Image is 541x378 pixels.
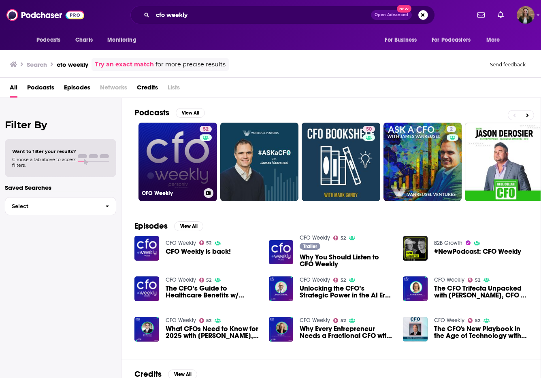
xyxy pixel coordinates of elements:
span: Monitoring [107,34,136,46]
a: The CFO Trifecta Unpacked with Michelle DeBella, CFO at JumpCloud [434,285,528,299]
img: #NewPodcast: CFO Weekly [403,236,428,261]
input: Search podcasts, credits, & more... [153,8,371,21]
h3: cfo weekly [57,61,88,68]
span: For Business [385,34,417,46]
span: 52 [206,278,211,282]
span: 52 [341,278,346,282]
span: Lists [168,81,180,98]
a: PodcastsView All [134,108,205,118]
span: #NewPodcast: CFO Weekly [434,248,521,255]
a: 52 [468,278,480,282]
a: CFO Weekly is back! [166,248,231,255]
a: 52 [468,318,480,323]
a: Episodes [64,81,90,98]
span: Podcasts [27,81,54,98]
span: Networks [100,81,127,98]
span: 52 [341,319,346,323]
a: Why You Should Listen to CFO Weekly [300,254,393,268]
a: 52 [333,318,346,323]
a: 52 [199,278,212,282]
img: What CFOs Need to Know for 2025 with Jim Benson, CFO at Dynatrace [134,317,159,342]
a: CFO Weekly [300,276,330,283]
a: 52 [199,240,212,245]
a: CFO Weekly [166,317,196,324]
span: What CFOs Need to Know for 2025 with [PERSON_NAME], CFO at [GEOGRAPHIC_DATA] [166,325,259,339]
a: CFO Weekly [166,276,196,283]
span: Open Advanced [375,13,408,17]
span: 50 [366,125,372,134]
h3: CFO Weekly [142,190,200,197]
a: Show notifications dropdown [474,8,488,22]
span: Want to filter your results? [12,149,76,154]
span: Choose a tab above to access filters. [12,157,76,168]
span: Logged in as k_burns [517,6,535,24]
span: Trailer [303,244,317,249]
a: The CFO's New Playbook in the Age of Technology with Beatty D'Alessandro [403,317,428,342]
span: The CFO’s Guide to Healthcare Benefits w/ [PERSON_NAME] and [PERSON_NAME] [166,285,259,299]
a: 50 [363,126,375,132]
span: 52 [475,319,480,323]
span: 52 [206,241,211,245]
button: Send feedback [488,61,528,68]
span: Podcasts [36,34,60,46]
a: CFO Weekly [300,317,330,324]
a: EpisodesView All [134,221,203,231]
img: Why You Should Listen to CFO Weekly [269,240,294,265]
span: 52 [475,278,480,282]
span: 52 [203,125,209,134]
span: 52 [206,319,211,323]
a: 52 [333,278,346,282]
a: Why Every Entrepreneur Needs a Fractional CFO with Sara Daw, CEO of The CFO Centre Group Limited [300,325,393,339]
h2: Podcasts [134,108,169,118]
img: CFO Weekly is back! [134,236,159,261]
button: View All [174,221,203,231]
a: What CFOs Need to Know for 2025 with Jim Benson, CFO at Dynatrace [166,325,259,339]
img: The CFO Trifecta Unpacked with Michelle DeBella, CFO at JumpCloud [403,276,428,301]
div: Search podcasts, credits, & more... [130,6,435,24]
a: The CFO’s Guide to Healthcare Benefits w/ Cory Yeager and Travis Sartain [134,276,159,301]
button: Open AdvancedNew [371,10,412,20]
h2: Episodes [134,221,168,231]
button: open menu [379,32,427,48]
a: 50 [302,123,380,201]
a: All [10,81,17,98]
span: 52 [341,236,346,240]
span: New [397,5,411,13]
h3: Search [27,61,47,68]
a: Charts [70,32,98,48]
p: Saved Searches [5,184,116,191]
a: 2 [447,126,456,132]
img: Why Every Entrepreneur Needs a Fractional CFO with Sara Daw, CEO of The CFO Centre Group Limited [269,317,294,342]
a: Credits [137,81,158,98]
a: Unlocking the CFO’s Strategic Power in the AI Era with Kumar Parakala, CEO of Tabhi [300,285,393,299]
a: CFO Weekly [300,234,330,241]
button: View All [176,108,205,118]
span: Why Every Entrepreneur Needs a Fractional CFO with [PERSON_NAME], CEO of The CFO Centre Group Lim... [300,325,393,339]
a: The CFO's New Playbook in the Age of Technology with Beatty D'Alessandro [434,325,528,339]
span: The CFO Trifecta Unpacked with [PERSON_NAME], CFO at JumpCloud [434,285,528,299]
button: open menu [481,32,510,48]
img: Podchaser - Follow, Share and Rate Podcasts [6,7,84,23]
button: Show profile menu [517,6,535,24]
a: CFO Weekly [166,240,196,246]
img: Unlocking the CFO’s Strategic Power in the AI Era with Kumar Parakala, CEO of Tabhi [269,276,294,301]
span: Select [5,204,99,209]
span: for more precise results [155,60,226,69]
span: The CFO's New Playbook in the Age of Technology with [PERSON_NAME] D'Alessandro [434,325,528,339]
span: Charts [75,34,93,46]
button: open menu [31,32,71,48]
img: User Profile [517,6,535,24]
a: 52CFO Weekly [138,123,217,201]
h2: Filter By [5,119,116,131]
